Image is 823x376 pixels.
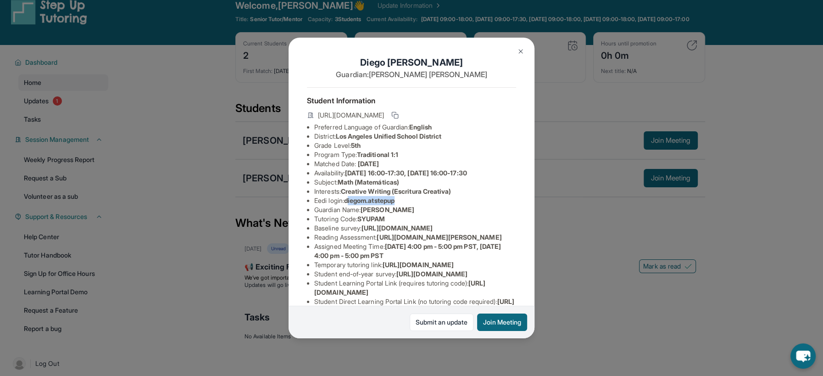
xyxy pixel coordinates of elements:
[314,159,516,168] li: Matched Date:
[314,141,516,150] li: Grade Level:
[314,205,516,214] li: Guardian Name :
[314,269,516,279] li: Student end-of-year survey :
[314,242,516,260] li: Assigned Meeting Time :
[336,132,441,140] span: Los Angeles Unified School District
[307,69,516,80] p: Guardian: [PERSON_NAME] [PERSON_NAME]
[314,187,516,196] li: Interests :
[409,123,432,131] span: English
[790,343,816,369] button: chat-button
[341,187,451,195] span: Creative Writing (Escritura Creativa)
[314,214,516,224] li: Tutoring Code :
[361,224,433,232] span: [URL][DOMAIN_NAME]
[517,48,524,55] img: Close Icon
[307,56,516,69] h1: Diego [PERSON_NAME]
[314,224,516,233] li: Baseline survey :
[383,261,454,269] span: [URL][DOMAIN_NAME]
[314,242,501,259] span: [DATE] 4:00 pm - 5:00 pm PST, [DATE] 4:00 pm - 5:00 pm PST
[314,132,516,141] li: District:
[357,215,385,223] span: SYUPAM
[314,178,516,187] li: Subject :
[318,111,384,120] span: [URL][DOMAIN_NAME]
[314,196,516,205] li: Eedi login :
[345,169,467,177] span: [DATE] 16:00-17:30, [DATE] 16:00-17:30
[358,160,379,168] span: [DATE]
[477,314,527,331] button: Join Meeting
[357,151,398,158] span: Traditional 1:1
[314,297,516,315] li: Student Direct Learning Portal Link (no tutoring code required) :
[314,233,516,242] li: Reading Assessment :
[314,150,516,159] li: Program Type:
[361,206,414,213] span: [PERSON_NAME]
[389,110,400,121] button: Copy link
[351,141,361,149] span: 5th
[344,196,395,204] span: diegom.atstepup
[314,123,516,132] li: Preferred Language of Guardian:
[410,314,473,331] a: Submit an update
[396,270,467,278] span: [URL][DOMAIN_NAME]
[314,168,516,178] li: Availability:
[338,178,399,186] span: Math (Matemáticas)
[307,95,516,106] h4: Student Information
[314,260,516,269] li: Temporary tutoring link :
[314,279,516,297] li: Student Learning Portal Link (requires tutoring code) :
[377,233,501,241] span: [URL][DOMAIN_NAME][PERSON_NAME]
